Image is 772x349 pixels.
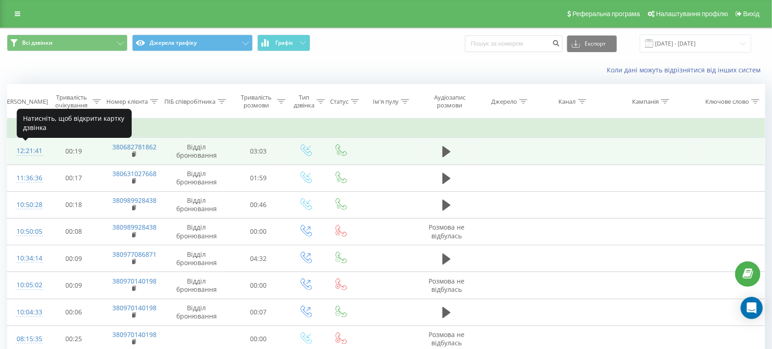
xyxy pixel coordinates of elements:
[229,191,288,218] td: 00:46
[45,245,103,272] td: 00:09
[429,330,464,347] span: Розмова не відбулась
[229,218,288,245] td: 00:00
[132,35,253,51] button: Джерела трафіку
[112,169,157,178] a: 380631027668
[573,10,640,18] span: Реферальна програма
[45,299,103,325] td: 00:06
[741,297,763,319] div: Open Intercom Messenger
[112,303,157,312] a: 380970140198
[17,109,132,138] div: Натисніть, щоб відкрити картку дзвінка
[656,10,728,18] span: Налаштування профілю
[632,98,659,106] div: Кампанія
[164,218,229,245] td: Відділ бронювання
[164,165,229,191] td: Відділ бронювання
[229,138,288,165] td: 03:03
[17,169,35,187] div: 11:36:36
[112,196,157,205] a: 380989928438
[229,299,288,325] td: 00:07
[17,303,35,321] div: 10:04:33
[112,330,157,339] a: 380970140198
[45,165,103,191] td: 00:17
[491,98,517,106] div: Джерело
[17,223,35,241] div: 10:50:05
[164,245,229,272] td: Відділ бронювання
[45,138,103,165] td: 00:19
[112,250,157,259] a: 380977086871
[229,272,288,299] td: 00:00
[17,249,35,267] div: 10:34:14
[238,94,275,109] div: Тривалість розмови
[257,35,310,51] button: Графік
[22,39,52,47] span: Всі дзвінки
[229,165,288,191] td: 01:59
[164,138,229,165] td: Відділ бронювання
[17,276,35,294] div: 10:05:02
[45,272,103,299] td: 00:09
[1,98,48,106] div: [PERSON_NAME]
[229,245,288,272] td: 04:32
[705,98,749,106] div: Ключове слово
[17,330,35,348] div: 08:15:35
[17,142,35,160] div: 12:21:41
[429,277,464,294] span: Розмова не відбулась
[45,191,103,218] td: 00:18
[743,10,760,18] span: Вихід
[45,218,103,245] td: 00:08
[106,98,148,106] div: Номер клієнта
[427,94,472,109] div: Аудіозапис розмови
[373,98,399,106] div: Ім'я пулу
[330,98,348,106] div: Статус
[53,94,90,109] div: Тривалість очікування
[164,98,215,106] div: ПІБ співробітника
[275,40,293,46] span: Графік
[7,35,128,51] button: Всі дзвінки
[112,277,157,285] a: 380970140198
[112,223,157,231] a: 380989928438
[164,299,229,325] td: Відділ бронювання
[17,196,35,214] div: 10:50:28
[112,142,157,151] a: 380682781862
[567,35,617,52] button: Експорт
[164,191,229,218] td: Відділ бронювання
[164,272,229,299] td: Відділ бронювання
[294,94,314,109] div: Тип дзвінка
[465,35,563,52] input: Пошук за номером
[429,223,464,240] span: Розмова не відбулась
[607,65,765,74] a: Коли дані можуть відрізнятися вiд інших систем
[559,98,576,106] div: Канал
[7,119,765,138] td: Сьогодні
